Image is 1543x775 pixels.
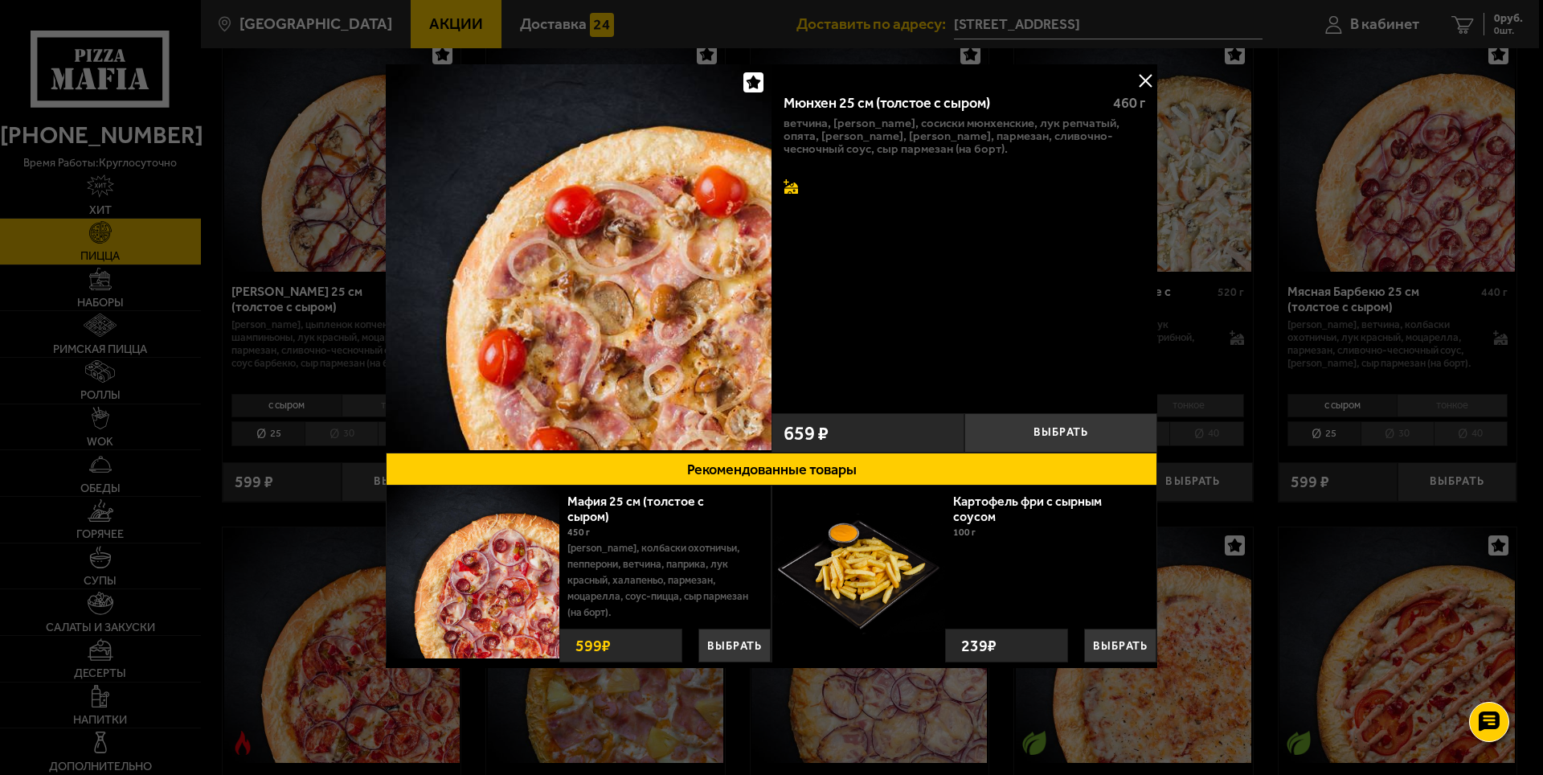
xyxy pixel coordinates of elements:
[567,527,590,538] span: 450 г
[386,64,771,453] a: Мюнхен 25 см (толстое с сыром)
[957,629,1001,662] strong: 239 ₽
[1113,94,1145,112] span: 460 г
[784,117,1145,155] p: ветчина, [PERSON_NAME], сосиски мюнхенские, лук репчатый, опята, [PERSON_NAME], [PERSON_NAME], па...
[953,527,976,538] span: 100 г
[698,629,771,662] button: Выбрать
[386,453,1157,486] button: Рекомендованные товары
[571,629,615,662] strong: 599 ₽
[386,64,771,450] img: Мюнхен 25 см (толстое с сыром)
[567,540,759,621] p: [PERSON_NAME], колбаски охотничьи, пепперони, ветчина, паприка, лук красный, халапеньо, пармезан,...
[784,95,1099,113] div: Мюнхен 25 см (толстое с сыром)
[964,413,1157,453] button: Выбрать
[953,494,1102,524] a: Картофель фри с сырным соусом
[1084,629,1156,662] button: Выбрать
[567,494,704,524] a: Мафия 25 см (толстое с сыром)
[784,424,829,443] span: 659 ₽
